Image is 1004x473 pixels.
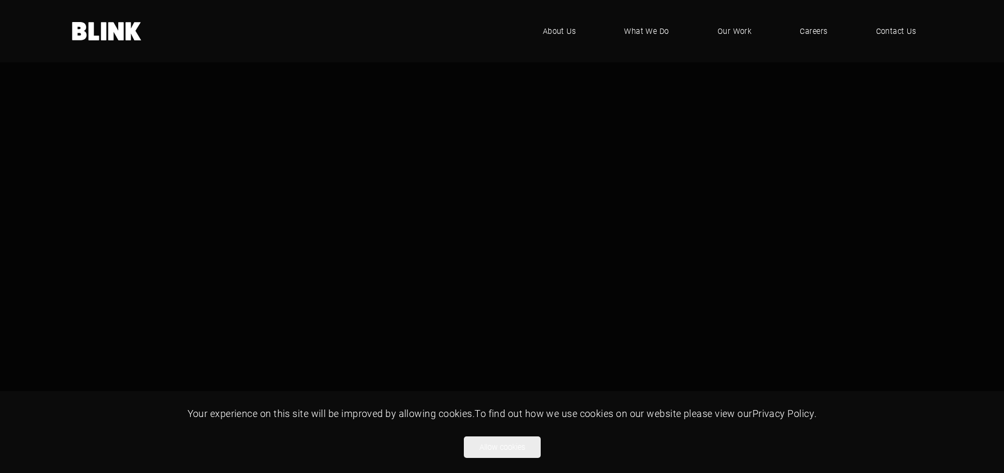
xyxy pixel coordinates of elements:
a: Careers [784,15,843,47]
span: Your experience on this site will be improved by allowing cookies. To find out how we use cookies... [188,407,817,420]
span: About Us [543,25,576,37]
a: What We Do [608,15,685,47]
button: Allow cookies [464,436,541,458]
a: Our Work [701,15,768,47]
a: Home [72,22,142,40]
a: Privacy Policy [752,407,814,420]
span: What We Do [624,25,669,37]
span: Contact Us [876,25,916,37]
span: Careers [800,25,827,37]
a: About Us [527,15,592,47]
span: Our Work [718,25,752,37]
a: Contact Us [860,15,933,47]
